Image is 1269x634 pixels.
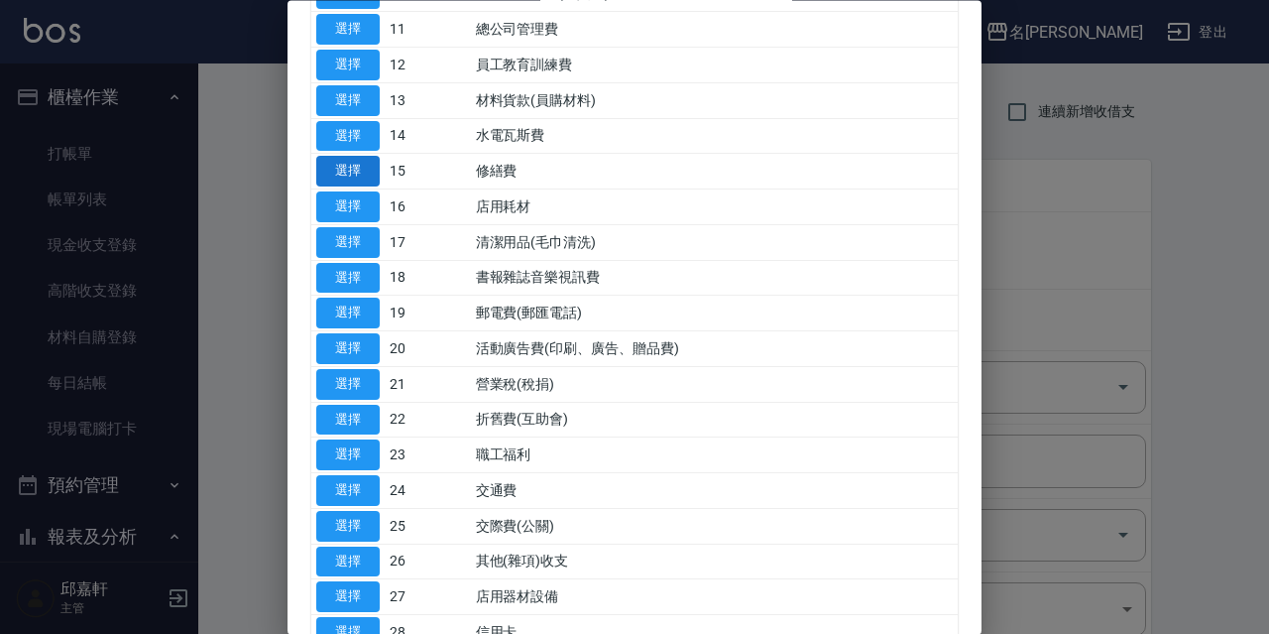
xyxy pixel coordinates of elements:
[385,12,471,48] td: 11
[385,190,471,225] td: 16
[385,154,471,190] td: 15
[471,403,958,439] td: 折舊費(互助會)
[385,296,471,331] td: 19
[471,296,958,331] td: 郵電費(郵匯電話)
[471,367,958,403] td: 營業稅(稅捐)
[471,509,958,545] td: 交際費(公關)
[385,473,471,509] td: 24
[385,83,471,119] td: 13
[471,12,958,48] td: 總公司管理費
[316,121,380,152] button: 選擇
[471,331,958,367] td: 活動廣告費(印刷、廣告、贈品費)
[316,263,380,294] button: 選擇
[316,51,380,81] button: 選擇
[316,299,380,329] button: 選擇
[385,509,471,545] td: 25
[385,579,471,615] td: 27
[471,48,958,83] td: 員工教育訓練費
[471,225,958,261] td: 清潔用品(毛巾清洗)
[471,473,958,509] td: 交通費
[316,85,380,116] button: 選擇
[385,261,471,297] td: 18
[385,545,471,580] td: 26
[316,369,380,400] button: 選擇
[316,582,380,613] button: 選擇
[385,331,471,367] td: 20
[471,154,958,190] td: 修繕費
[316,192,380,223] button: 選擇
[316,476,380,507] button: 選擇
[316,157,380,188] button: 選擇
[385,119,471,155] td: 14
[316,511,380,542] button: 選擇
[471,83,958,119] td: 材料貨款(員購材料)
[316,547,380,577] button: 選擇
[385,367,471,403] td: 21
[385,225,471,261] td: 17
[471,545,958,580] td: 其他(雜項)收支
[385,48,471,83] td: 12
[471,190,958,225] td: 店用耗材
[316,441,380,471] button: 選擇
[316,227,380,258] button: 選擇
[316,15,380,46] button: 選擇
[471,438,958,473] td: 職工福利
[316,334,380,365] button: 選擇
[385,438,471,473] td: 23
[471,261,958,297] td: 書報雜誌音樂視訊費
[471,579,958,615] td: 店用器材設備
[385,403,471,439] td: 22
[471,119,958,155] td: 水電瓦斯費
[316,405,380,436] button: 選擇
